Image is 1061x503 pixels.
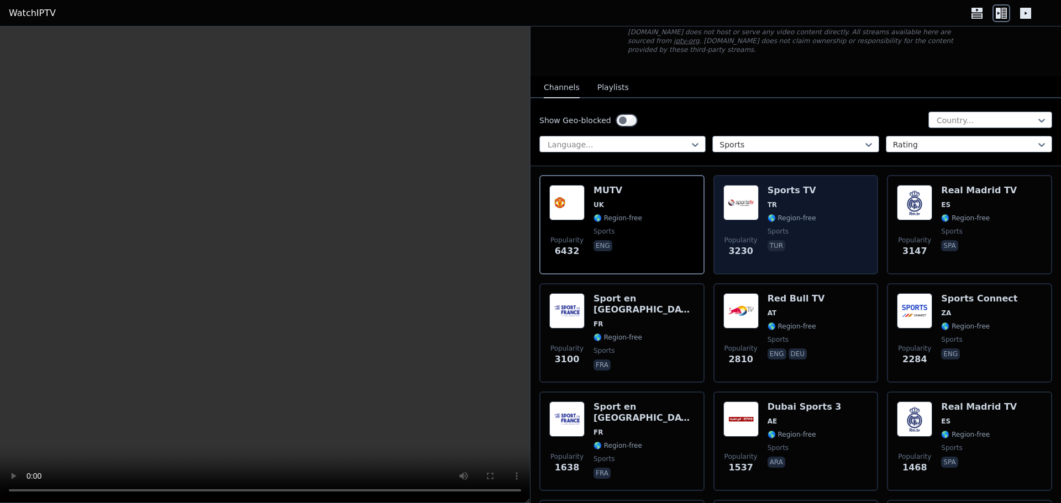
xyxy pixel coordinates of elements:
[902,245,927,258] span: 3147
[897,293,932,329] img: Sports Connect
[550,452,584,461] span: Popularity
[941,200,950,209] span: ES
[768,322,816,331] span: 🌎 Region-free
[941,227,962,236] span: sports
[723,293,759,329] img: Red Bull TV
[898,452,931,461] span: Popularity
[723,401,759,437] img: Dubai Sports 3
[941,348,960,359] p: eng
[941,335,962,344] span: sports
[555,461,580,474] span: 1638
[768,417,777,426] span: AE
[724,236,758,245] span: Popularity
[941,443,962,452] span: sports
[544,77,580,98] button: Channels
[593,441,642,450] span: 🌎 Region-free
[728,461,753,474] span: 1537
[593,320,603,329] span: FR
[724,344,758,353] span: Popularity
[593,401,695,423] h6: Sport en [GEOGRAPHIC_DATA]
[768,348,786,359] p: eng
[941,293,1017,304] h6: Sports Connect
[768,335,789,344] span: sports
[723,185,759,220] img: Sports TV
[593,346,614,355] span: sports
[593,454,614,463] span: sports
[593,293,695,315] h6: Sport en [GEOGRAPHIC_DATA]
[593,333,642,342] span: 🌎 Region-free
[593,359,611,370] p: fra
[941,214,990,223] span: 🌎 Region-free
[549,293,585,329] img: Sport en France
[593,185,642,196] h6: MUTV
[789,348,807,359] p: deu
[593,428,603,437] span: FR
[555,245,580,258] span: 6432
[768,430,816,439] span: 🌎 Region-free
[9,7,56,20] a: WatchIPTV
[768,443,789,452] span: sports
[593,200,604,209] span: UK
[549,185,585,220] img: MUTV
[728,245,753,258] span: 3230
[768,185,816,196] h6: Sports TV
[593,227,614,236] span: sports
[724,452,758,461] span: Popularity
[550,236,584,245] span: Popularity
[597,77,629,98] button: Playlists
[555,353,580,366] span: 3100
[539,115,611,126] label: Show Geo-blocked
[768,457,785,468] p: ara
[941,457,958,468] p: spa
[941,417,950,426] span: ES
[898,344,931,353] span: Popularity
[902,353,927,366] span: 2284
[768,240,785,251] p: tur
[902,461,927,474] span: 1468
[897,185,932,220] img: Real Madrid TV
[941,185,1017,196] h6: Real Madrid TV
[593,240,612,251] p: eng
[768,227,789,236] span: sports
[768,309,777,317] span: AT
[550,344,584,353] span: Popularity
[593,214,642,223] span: 🌎 Region-free
[674,37,700,45] a: iptv-org
[898,236,931,245] span: Popularity
[941,240,958,251] p: spa
[941,401,1017,412] h6: Real Madrid TV
[941,322,990,331] span: 🌎 Region-free
[941,430,990,439] span: 🌎 Region-free
[768,401,842,412] h6: Dubai Sports 3
[728,353,753,366] span: 2810
[593,468,611,479] p: fra
[897,401,932,437] img: Real Madrid TV
[768,214,816,223] span: 🌎 Region-free
[768,200,777,209] span: TR
[768,293,825,304] h6: Red Bull TV
[628,28,964,54] p: [DOMAIN_NAME] does not host or serve any video content directly. All streams available here are s...
[549,401,585,437] img: Sport en France
[941,309,951,317] span: ZA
